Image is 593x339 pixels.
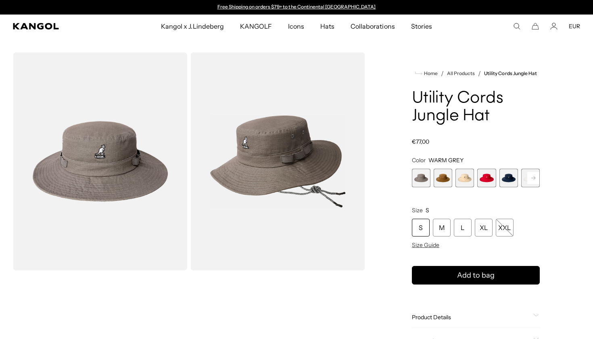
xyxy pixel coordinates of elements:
a: Kangol [13,23,106,29]
div: M [433,219,451,236]
span: Add to bag [457,270,495,281]
img: color-warm-grey [13,52,187,270]
span: Icons [288,15,304,38]
div: L [454,219,472,236]
div: S [412,219,430,236]
div: 1 of 2 [213,4,380,10]
span: €77,00 [412,138,429,145]
span: Size [412,207,423,214]
span: KANGOLF [240,15,272,38]
slideshow-component: Announcement bar [213,4,380,10]
a: Utility Cords Jungle Hat [484,71,537,76]
a: Hats [312,15,342,38]
div: Announcement [213,4,380,10]
a: Stories [403,15,440,38]
label: Red [477,169,496,187]
span: Home [422,71,438,76]
div: 6 of 7 [521,169,540,187]
li: / [475,69,481,78]
a: Kangol x J.Lindeberg [153,15,232,38]
div: 2 of 7 [434,169,452,187]
label: Navy [499,169,518,187]
a: Collaborations [342,15,403,38]
a: All Products [447,71,475,76]
span: Size Guide [412,241,439,249]
span: Product Details [412,314,530,321]
h1: Utility Cords Jungle Hat [412,90,540,125]
li: / [438,69,444,78]
div: 1 of 7 [412,169,430,187]
button: Cart [532,23,539,30]
div: 4 of 7 [477,169,496,187]
span: Stories [411,15,432,38]
div: 5 of 7 [499,169,518,187]
span: Kangol x J.Lindeberg [161,15,224,38]
span: S [426,207,429,214]
div: XL [475,219,493,236]
a: Account [550,23,558,30]
img: color-warm-grey [190,52,365,270]
a: Icons [280,15,312,38]
label: WARM GREY [412,169,430,187]
summary: Search here [513,23,520,30]
nav: breadcrumbs [412,69,540,78]
span: Hats [320,15,334,38]
div: XXL [496,219,514,236]
button: EUR [569,23,580,30]
span: WARM GREY [428,157,464,164]
product-gallery: Gallery Viewer [13,52,365,270]
label: Beige [455,169,474,187]
a: Home [415,70,438,77]
a: Free Shipping on orders $79+ to the Continental [GEOGRAPHIC_DATA] [217,4,376,10]
span: Color [412,157,426,164]
span: Collaborations [351,15,395,38]
div: 3 of 7 [455,169,474,187]
a: KANGOLF [232,15,280,38]
label: Tan [434,169,452,187]
button: Add to bag [412,266,540,285]
label: Off White [521,169,540,187]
